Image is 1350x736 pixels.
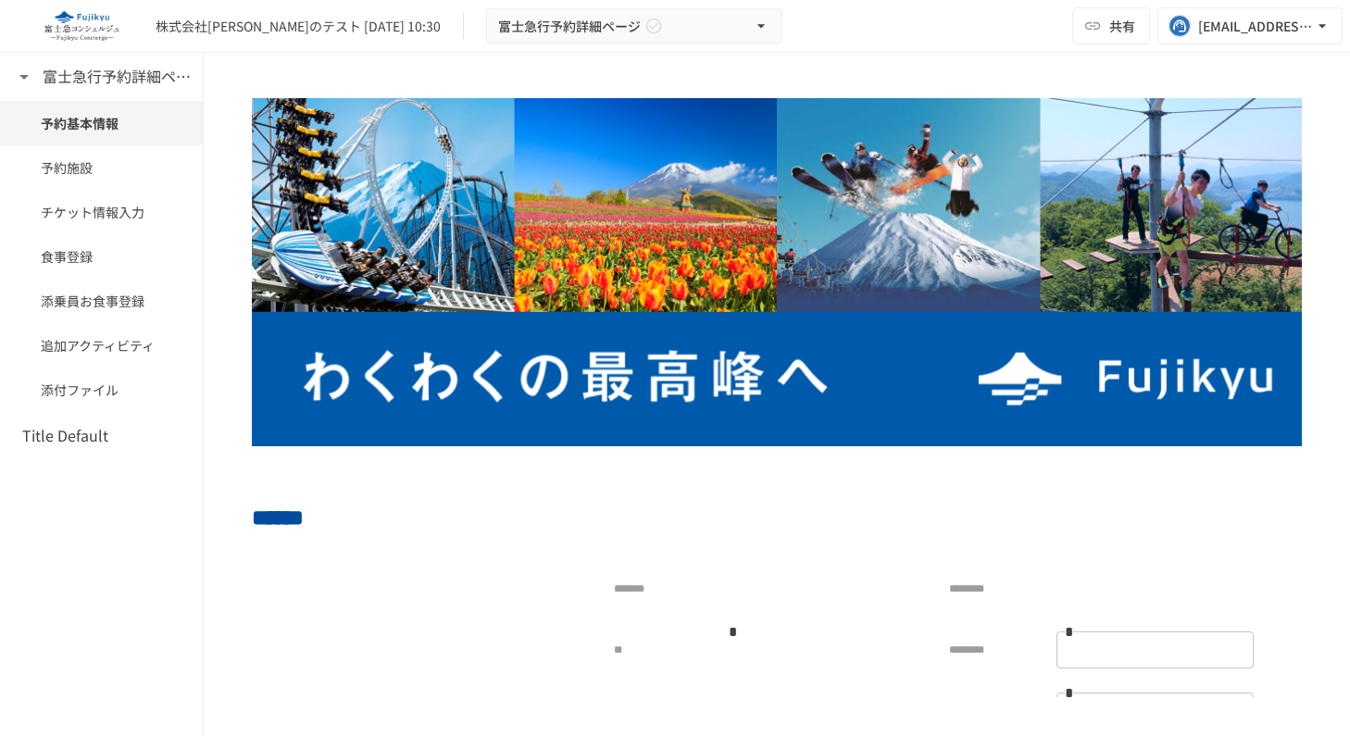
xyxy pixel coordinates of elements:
[41,246,162,267] span: 食事登録
[41,380,162,400] span: 添付ファイル
[41,113,162,133] span: 予約基本情報
[156,17,441,36] div: 株式会社[PERSON_NAME]のテスト [DATE] 10:30
[1198,15,1313,38] div: [EMAIL_ADDRESS][DOMAIN_NAME]
[498,15,641,38] span: 富士急行予約詳細ページ
[41,291,162,311] span: 添乗員お食事登録
[22,424,108,448] h6: Title Default
[252,98,1302,446] img: aBYkLqpyozxcRUIzwTbdsAeJVhA2zmrFK2AAxN90RDr
[43,65,191,89] h6: 富士急行予約詳細ページ
[22,11,141,41] img: eQeGXtYPV2fEKIA3pizDiVdzO5gJTl2ahLbsPaD2E4R
[41,157,162,178] span: 予約施設
[1157,7,1343,44] button: [EMAIL_ADDRESS][DOMAIN_NAME]
[1072,7,1150,44] button: 共有
[486,8,782,44] button: 富士急行予約詳細ページ
[1109,16,1135,36] span: 共有
[41,335,162,356] span: 追加アクティビティ
[41,202,162,222] span: チケット情報入力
